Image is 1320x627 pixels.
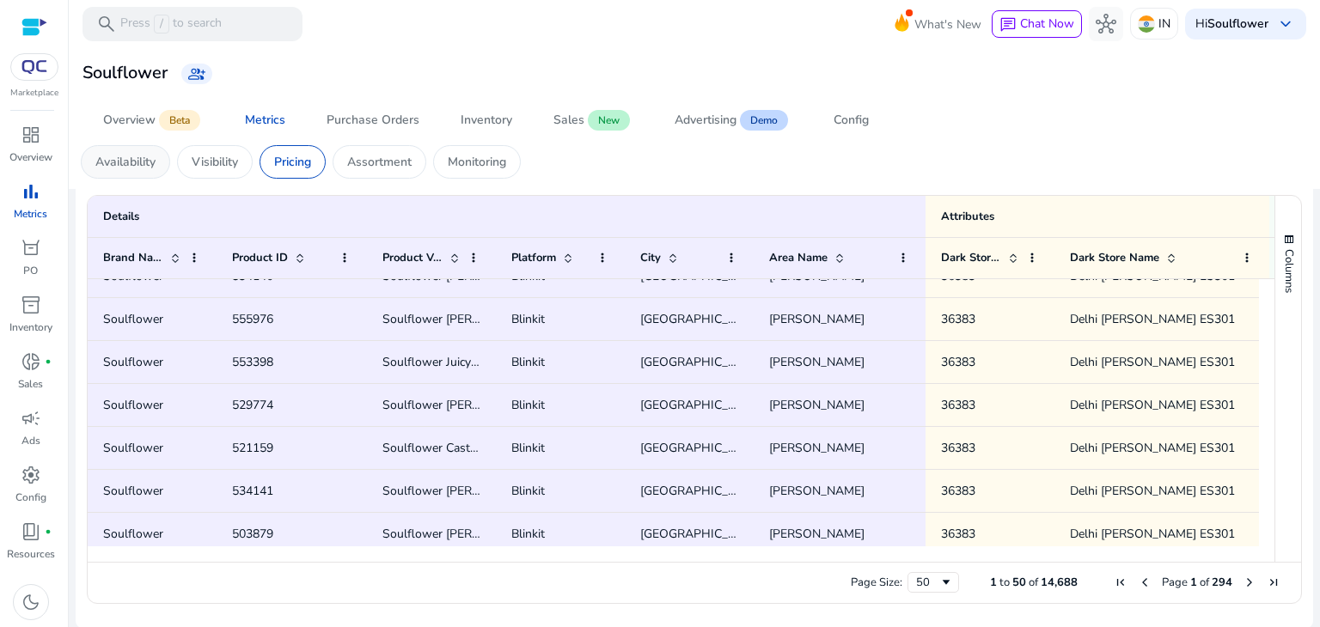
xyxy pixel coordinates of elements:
[769,250,828,265] span: Area Name
[103,311,163,327] span: Soulflower
[103,397,163,413] span: Soulflower
[120,15,222,33] p: Press to search
[21,295,41,315] span: inventory_2
[188,65,205,82] span: group_add
[14,206,47,222] p: Metrics
[245,114,285,126] div: Metrics
[1114,575,1127,589] div: First Page
[1207,15,1268,32] b: Soulflower
[941,311,975,327] span: 36383
[1212,575,1232,590] span: 294
[21,238,41,259] span: orders
[448,153,506,171] p: Monitoring
[21,351,41,372] span: donut_small
[1070,440,1235,456] span: Delhi [PERSON_NAME] ES301
[511,483,545,499] span: Blinkit
[21,592,41,612] span: dark_mode
[999,16,1017,33] span: chat
[1138,575,1152,589] div: Previous Page
[181,64,212,84] a: group_add
[1190,575,1197,590] span: 1
[327,114,419,126] div: Purchase Orders
[1029,575,1038,590] span: of
[1089,7,1123,41] button: hub
[511,250,556,265] span: Platform
[232,311,273,327] span: 555976
[192,153,238,171] p: Visibility
[232,397,273,413] span: 529774
[21,465,41,485] span: settings
[232,440,273,456] span: 521159
[941,354,975,370] span: 36383
[640,526,762,542] span: [GEOGRAPHIC_DATA]
[232,483,273,499] span: 534141
[1070,526,1235,542] span: Delhi [PERSON_NAME] ES301
[103,209,139,224] span: Details
[640,440,762,456] span: [GEOGRAPHIC_DATA]
[382,483,718,499] span: Soulflower [PERSON_NAME] Hair Oil - Pack of 2 - 2 x 120 ml
[640,311,762,327] span: [GEOGRAPHIC_DATA]
[1281,249,1297,293] span: Columns
[999,575,1010,590] span: to
[21,125,41,145] span: dashboard
[382,354,704,370] span: Soulflower Juicy Red Tomato Soap for Tan Removal - 150 g
[103,483,163,499] span: Soulflower
[9,149,52,165] p: Overview
[1041,575,1078,590] span: 14,688
[21,521,41,542] span: book_4
[914,9,981,40] span: What's New
[461,114,512,126] div: Inventory
[1096,14,1116,34] span: hub
[990,575,997,590] span: 1
[675,114,736,126] div: Advertising
[382,440,700,456] span: Soulflower Castor Oil, 100% Pure for Hair & Skin - 120 ml
[1070,483,1235,499] span: Delhi [PERSON_NAME] ES301
[916,575,939,590] div: 50
[640,397,762,413] span: [GEOGRAPHIC_DATA]
[511,526,545,542] span: Blinkit
[1138,15,1155,33] img: in.svg
[1275,14,1296,34] span: keyboard_arrow_down
[382,250,443,265] span: Product Variant
[154,15,169,33] span: /
[941,440,975,456] span: 36383
[588,110,630,131] span: New
[834,114,869,126] div: Config
[1070,397,1235,413] span: Delhi [PERSON_NAME] ES301
[511,397,545,413] span: Blinkit
[95,153,156,171] p: Availability
[941,526,975,542] span: 36383
[1012,575,1026,590] span: 50
[769,440,865,456] span: [PERSON_NAME]
[907,572,959,593] div: Page Size
[1070,311,1235,327] span: Delhi [PERSON_NAME] ES301
[511,354,545,370] span: Blinkit
[941,250,1001,265] span: Dark Store ID
[1020,15,1074,32] span: Chat Now
[769,397,865,413] span: [PERSON_NAME]
[103,114,156,126] div: Overview
[232,526,273,542] span: 503879
[1070,354,1235,370] span: Delhi [PERSON_NAME] ES301
[851,575,902,590] div: Page Size:
[7,546,55,562] p: Resources
[1200,575,1209,590] span: of
[96,14,117,34] span: search
[45,528,52,535] span: fiber_manual_record
[769,354,865,370] span: [PERSON_NAME]
[1162,575,1188,590] span: Page
[769,311,865,327] span: [PERSON_NAME]
[382,397,1098,413] span: Soulflower [PERSON_NAME] Essential Oil for Hair Growth + Pure & Natural Coldpressed Carrier Casto...
[21,433,40,448] p: Ads
[347,153,412,171] p: Assortment
[1158,9,1170,39] p: IN
[769,526,865,542] span: [PERSON_NAME]
[21,181,41,202] span: bar_chart
[941,397,975,413] span: 36383
[103,250,163,265] span: Brand Name
[769,483,865,499] span: [PERSON_NAME]
[10,87,58,100] p: Marketplace
[553,114,584,126] div: Sales
[15,490,46,505] p: Config
[45,358,52,365] span: fiber_manual_record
